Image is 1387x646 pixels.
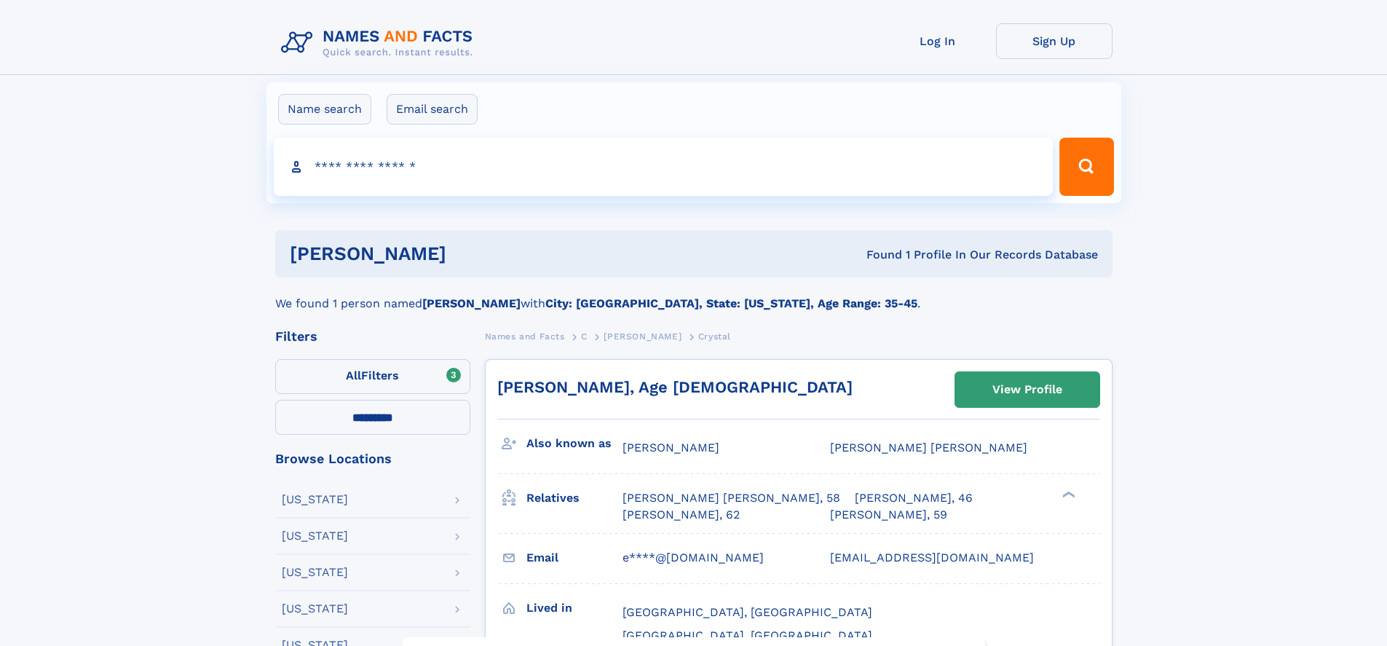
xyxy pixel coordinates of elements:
[274,138,1054,196] input: search input
[604,327,681,345] a: [PERSON_NAME]
[485,327,565,345] a: Names and Facts
[581,327,588,345] a: C
[497,378,853,396] a: [PERSON_NAME], Age [DEMOGRAPHIC_DATA]
[656,247,1098,263] div: Found 1 Profile In Our Records Database
[282,567,348,578] div: [US_STATE]
[275,277,1113,312] div: We found 1 person named with .
[275,23,485,63] img: Logo Names and Facts
[880,23,996,59] a: Log In
[855,490,973,506] a: [PERSON_NAME], 46
[623,441,719,454] span: [PERSON_NAME]
[623,507,740,523] a: [PERSON_NAME], 62
[545,296,917,310] b: City: [GEOGRAPHIC_DATA], State: [US_STATE], Age Range: 35-45
[623,629,872,642] span: [GEOGRAPHIC_DATA], [GEOGRAPHIC_DATA]
[282,603,348,615] div: [US_STATE]
[698,331,731,342] span: Crystal
[526,596,623,621] h3: Lived in
[623,490,840,506] a: [PERSON_NAME] [PERSON_NAME], 58
[830,507,947,523] a: [PERSON_NAME], 59
[275,330,470,343] div: Filters
[387,94,478,125] label: Email search
[275,359,470,394] label: Filters
[830,441,1027,454] span: [PERSON_NAME] [PERSON_NAME]
[996,23,1113,59] a: Sign Up
[282,494,348,505] div: [US_STATE]
[1059,138,1113,196] button: Search Button
[422,296,521,310] b: [PERSON_NAME]
[278,94,371,125] label: Name search
[1059,490,1076,500] div: ❯
[275,452,470,465] div: Browse Locations
[346,369,361,382] span: All
[581,331,588,342] span: C
[604,331,681,342] span: [PERSON_NAME]
[526,545,623,570] h3: Email
[955,372,1099,407] a: View Profile
[526,486,623,511] h3: Relatives
[623,605,872,619] span: [GEOGRAPHIC_DATA], [GEOGRAPHIC_DATA]
[282,530,348,542] div: [US_STATE]
[830,551,1034,564] span: [EMAIL_ADDRESS][DOMAIN_NAME]
[526,431,623,456] h3: Also known as
[290,245,657,263] h1: [PERSON_NAME]
[992,373,1062,406] div: View Profile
